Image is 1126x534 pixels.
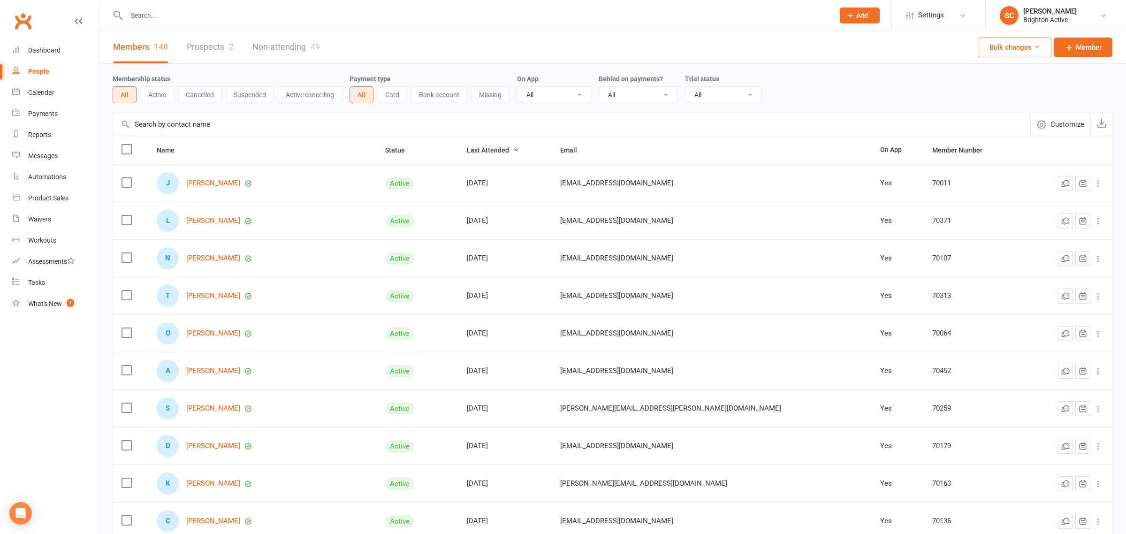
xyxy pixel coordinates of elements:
div: Tasks [28,279,45,286]
div: [DATE] [467,404,543,412]
a: Prospects2 [187,31,234,63]
div: 70452 [932,367,1019,375]
input: Search by contact name [113,113,1030,136]
span: [EMAIL_ADDRESS][DOMAIN_NAME] [560,512,673,530]
div: Active [385,515,414,527]
div: Yes [880,329,915,337]
a: Waivers [12,209,99,230]
div: Active [385,177,414,190]
div: Judy [157,172,179,194]
span: [EMAIL_ADDRESS][DOMAIN_NAME] [560,437,673,455]
div: Active [385,440,414,452]
a: Non-attending49 [252,31,320,63]
div: Messages [28,152,58,160]
label: On App [517,75,539,83]
a: People [12,61,99,82]
span: Member [1076,42,1102,53]
span: [EMAIL_ADDRESS][DOMAIN_NAME] [560,324,673,342]
button: Member Number [932,145,993,156]
div: [DATE] [467,329,543,337]
div: What's New [28,300,62,307]
span: Last Attended [467,146,519,154]
button: Last Attended [467,145,519,156]
a: [PERSON_NAME] [186,367,240,375]
span: Email [560,146,587,154]
button: Cancelled [178,86,222,103]
div: Active [385,252,414,265]
div: 70136 [932,517,1019,525]
span: Customize [1050,119,1084,130]
div: [DATE] [467,442,543,450]
th: On App [872,136,923,164]
div: Ned Gabriel [157,247,179,269]
span: Name [157,146,185,154]
div: Yes [880,217,915,225]
div: Christine [157,510,179,532]
div: 70163 [932,480,1019,488]
button: Add [840,8,880,23]
button: Email [560,145,587,156]
a: [PERSON_NAME] [186,442,240,450]
div: SC [1000,6,1019,25]
a: Payments [12,103,99,124]
a: Workouts [12,230,99,251]
div: [DATE] [467,517,543,525]
button: All [113,86,137,103]
label: Membership status [113,75,170,83]
div: Product Sales [28,194,68,202]
div: [DATE] [467,480,543,488]
button: Customize [1030,113,1090,136]
a: Tasks [12,272,99,293]
a: [PERSON_NAME] [186,254,240,262]
div: Katia [157,473,179,495]
a: [PERSON_NAME] [186,329,240,337]
span: [PERSON_NAME][EMAIL_ADDRESS][PERSON_NAME][DOMAIN_NAME] [560,399,781,417]
a: Clubworx [11,9,35,33]
div: Active [385,365,414,377]
div: Steven [157,397,179,420]
div: Toula [157,285,179,307]
span: [EMAIL_ADDRESS][DOMAIN_NAME] [560,362,673,380]
div: Dashboard [28,46,61,54]
div: 70107 [932,254,1019,262]
div: Active [385,290,414,302]
a: [PERSON_NAME] [186,480,240,488]
div: [PERSON_NAME] [1023,7,1077,15]
div: Danielle [157,435,179,457]
a: Automations [12,167,99,188]
div: [DATE] [467,217,543,225]
a: [PERSON_NAME] [186,404,240,412]
a: Reports [12,124,99,145]
span: Member Number [932,146,993,154]
div: Calendar [28,89,54,96]
div: 70371 [932,217,1019,225]
div: Yes [880,292,915,300]
button: Bulk changes [979,38,1051,57]
a: [PERSON_NAME] [186,179,240,187]
label: Behind on payments? [599,75,663,83]
input: Search... [124,9,828,22]
div: Automations [28,173,66,181]
a: Members148 [113,31,168,63]
a: Member [1054,38,1112,57]
div: Yes [880,404,915,412]
div: 2 [229,42,234,52]
button: Suspended [226,86,274,103]
a: What's New1 [12,293,99,314]
a: Messages [12,145,99,167]
a: [PERSON_NAME] [186,517,240,525]
div: Yes [880,480,915,488]
label: Trial status [685,75,719,83]
div: Workouts [28,236,56,244]
div: 70259 [932,404,1019,412]
div: Active [385,328,414,340]
div: 70011 [932,179,1019,187]
div: [DATE] [467,179,543,187]
span: Add [856,12,868,19]
span: [EMAIL_ADDRESS][DOMAIN_NAME] [560,212,673,229]
div: Brighton Active [1023,15,1077,24]
button: All [350,86,373,103]
span: [EMAIL_ADDRESS][DOMAIN_NAME] [560,174,673,192]
a: Product Sales [12,188,99,209]
a: Dashboard [12,40,99,61]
